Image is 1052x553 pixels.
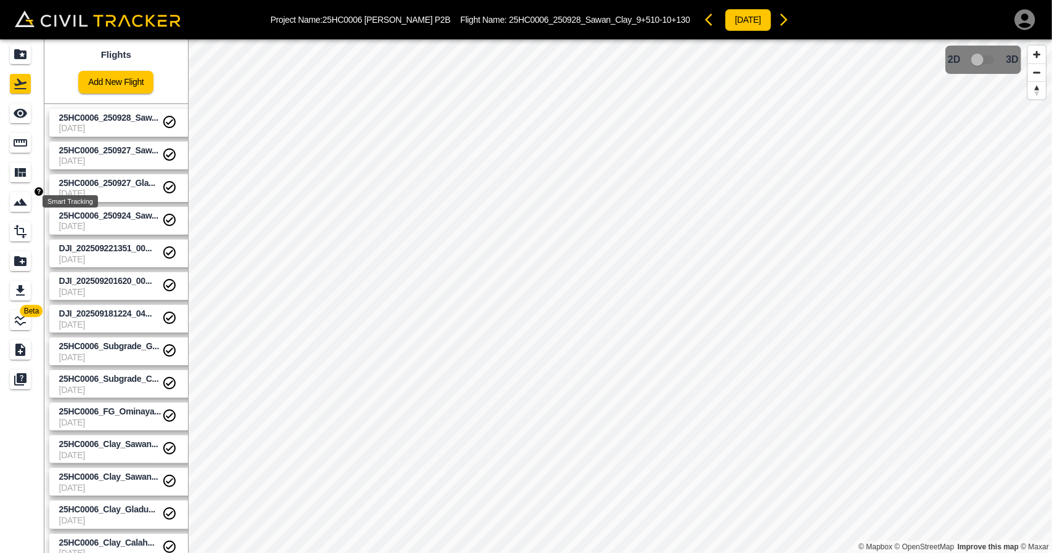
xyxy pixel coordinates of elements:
span: 25HC0006_250928_Sawan_Clay_9+510-10+130 [509,15,690,25]
p: Flight Name: [460,15,690,25]
div: Smart Tracking [43,195,98,208]
img: Civil Tracker [15,10,181,28]
button: Zoom out [1028,63,1046,81]
button: Reset bearing to north [1028,81,1046,99]
a: Map feedback [958,543,1019,551]
canvas: Map [188,39,1052,553]
a: OpenStreetMap [895,543,955,551]
button: [DATE] [725,9,772,31]
p: Project Name: 25HC0006 [PERSON_NAME] P2B [271,15,451,25]
a: Maxar [1021,543,1049,551]
span: 2D [948,54,960,65]
a: Mapbox [858,543,892,551]
span: 3D [1006,54,1019,65]
span: 3D model not uploaded yet [966,48,1001,71]
button: Zoom in [1028,46,1046,63]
